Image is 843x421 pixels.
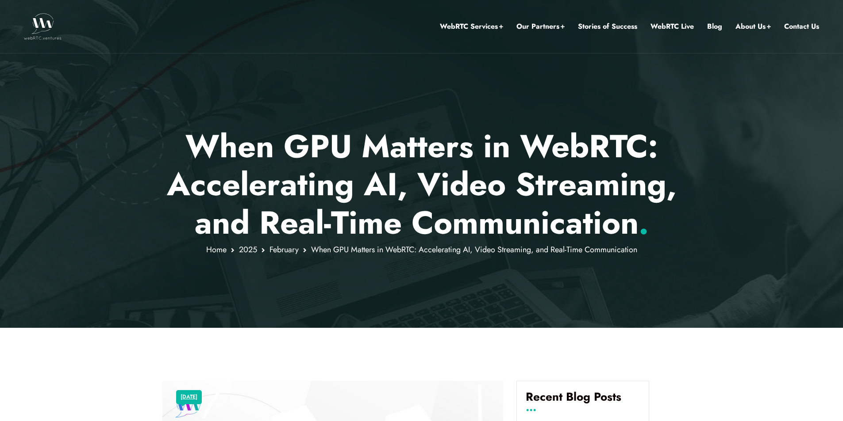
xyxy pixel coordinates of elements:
[784,21,819,32] a: Contact Us
[651,21,694,32] a: WebRTC Live
[206,244,227,255] a: Home
[181,391,197,403] a: [DATE]
[239,244,257,255] a: 2025
[578,21,637,32] a: Stories of Success
[707,21,722,32] a: Blog
[162,127,681,242] h1: When GPU Matters in WebRTC: Accelerating AI, Video Streaming, and Real-Time Communication
[639,200,649,246] span: .
[24,13,62,40] img: WebRTC.ventures
[440,21,503,32] a: WebRTC Services
[526,390,640,410] h4: Recent Blog Posts
[516,21,565,32] a: Our Partners
[311,244,637,255] span: When GPU Matters in WebRTC: Accelerating AI, Video Streaming, and Real-Time Communication
[735,21,771,32] a: About Us
[269,244,299,255] a: February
